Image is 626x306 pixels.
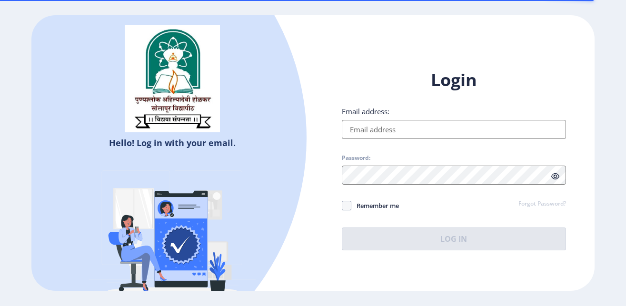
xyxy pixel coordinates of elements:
label: Email address: [342,107,389,116]
span: Remember me [351,200,399,211]
a: Forgot Password? [518,200,566,208]
label: Password: [342,154,370,162]
input: Email address [342,120,566,139]
img: sulogo.png [125,25,220,132]
h1: Login [342,69,566,91]
button: Log In [342,227,566,250]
